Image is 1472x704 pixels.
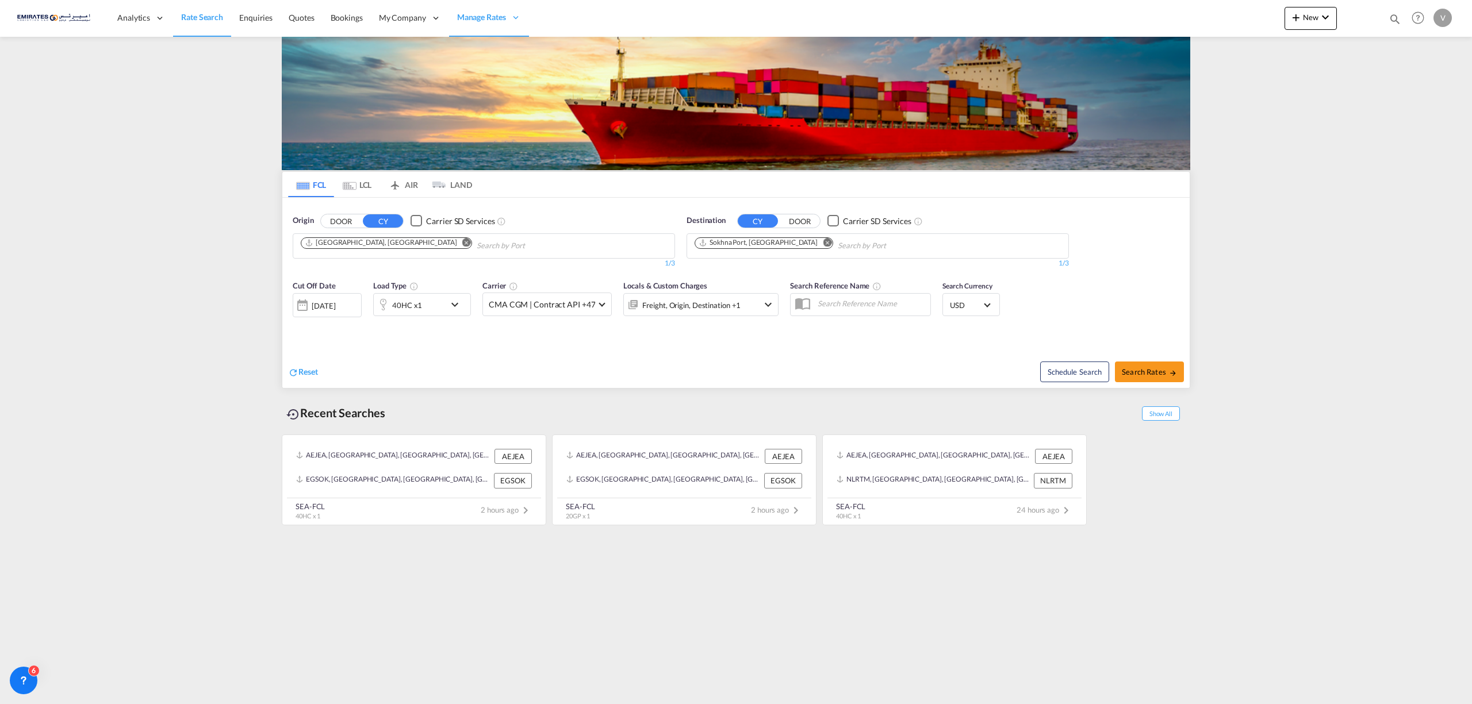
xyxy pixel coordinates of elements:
md-tab-item: LAND [426,172,472,197]
button: icon-plus 400-fgNewicon-chevron-down [1285,7,1337,30]
md-icon: icon-chevron-down [448,298,467,311]
span: 20GP x 1 [566,512,590,520]
span: 40HC x 1 [836,512,861,520]
div: OriginDOOR CY Checkbox No InkUnchecked: Search for CY (Container Yard) services for all selected ... [282,198,1190,388]
md-icon: icon-arrow-right [1169,369,1177,377]
span: Search Rates [1122,367,1177,376]
div: 1/3 [687,259,1069,268]
span: Rate Search [181,12,223,22]
div: AEJEA, Jebel Ali, United Arab Emirates, Middle East, Middle East [296,449,492,464]
div: EGSOK, Sokhna Port, Egypt, Northern Africa, Africa [296,473,491,488]
div: SEA-FCL [836,501,865,511]
div: AEJEA [765,449,802,464]
div: 40HC x1 [392,297,422,313]
div: NLRTM [1034,473,1072,488]
div: Jebel Ali, AEJEA [305,238,457,248]
span: Show All [1142,406,1180,421]
md-tab-item: AIR [380,172,426,197]
span: 2 hours ago [481,505,532,514]
div: Press delete to remove this chip. [305,238,459,248]
md-tab-item: FCL [288,172,334,197]
div: SEA-FCL [566,501,595,511]
span: Load Type [373,281,419,290]
span: 40HC x 1 [296,512,320,520]
md-select: Select Currency: $ USDUnited States Dollar [949,297,994,313]
span: Quotes [289,13,314,22]
div: SEA-FCL [296,501,325,511]
div: [DATE] [293,293,362,317]
md-icon: icon-refresh [288,367,298,378]
div: AEJEA, Jebel Ali, United Arab Emirates, Middle East, Middle East [566,449,762,464]
div: Sokhna Port, EGSOK [699,238,818,248]
md-icon: Unchecked: Search for CY (Container Yard) services for all selected carriers.Checked : Search for... [914,217,923,226]
md-datepicker: Select [293,316,301,332]
div: [DATE] [312,301,335,311]
span: Origin [293,215,313,226]
recent-search-card: AEJEA, [GEOGRAPHIC_DATA], [GEOGRAPHIC_DATA], [GEOGRAPHIC_DATA], [GEOGRAPHIC_DATA] AEJEAEGSOK, [GE... [552,434,816,525]
span: Search Currency [942,282,992,290]
span: Bookings [331,13,363,22]
md-pagination-wrapper: Use the left and right arrow keys to navigate between tabs [288,172,472,197]
md-checkbox: Checkbox No Ink [411,215,494,227]
div: icon-refreshReset [288,366,318,379]
md-icon: icon-chevron-down [761,298,775,311]
span: 2 hours ago [751,505,803,514]
md-icon: Your search will be saved by the below given name [872,282,881,291]
div: Carrier SD Services [426,216,494,227]
md-icon: icon-chevron-right [789,503,803,517]
span: Search Reference Name [790,281,881,290]
md-icon: icon-chevron-right [1059,503,1073,517]
span: Analytics [117,12,150,24]
md-icon: icon-chevron-down [1318,10,1332,24]
span: Reset [298,367,318,376]
div: Press delete to remove this chip. [699,238,820,248]
input: Chips input. [477,237,586,255]
recent-search-card: AEJEA, [GEOGRAPHIC_DATA], [GEOGRAPHIC_DATA], [GEOGRAPHIC_DATA], [GEOGRAPHIC_DATA] AEJEANLRTM, [GE... [822,434,1087,525]
div: AEJEA, Jebel Ali, United Arab Emirates, Middle East, Middle East [837,449,1032,464]
md-checkbox: Checkbox No Ink [827,215,911,227]
span: 24 hours ago [1017,505,1073,514]
md-icon: icon-magnify [1389,13,1401,25]
button: Note: By default Schedule search will only considerorigin ports, destination ports and cut off da... [1040,361,1109,382]
div: Carrier SD Services [843,216,911,227]
span: USD [950,300,982,310]
md-icon: Unchecked: Search for CY (Container Yard) services for all selected carriers.Checked : Search for... [497,217,506,226]
md-chips-wrap: Chips container. Use arrow keys to select chips. [299,234,591,255]
md-icon: icon-chevron-right [519,503,532,517]
img: LCL+%26+FCL+BACKGROUND.png [282,37,1190,170]
div: V [1433,9,1452,27]
button: CY [363,214,403,228]
md-chips-wrap: Chips container. Use arrow keys to select chips. [693,234,952,255]
span: Carrier [482,281,518,290]
div: Freight Origin Destination Factory Stuffingicon-chevron-down [623,293,779,316]
div: icon-magnify [1389,13,1401,30]
img: c67187802a5a11ec94275b5db69a26e6.png [17,5,95,31]
div: EGSOK [764,473,802,488]
div: Freight Origin Destination Factory Stuffing [642,297,741,313]
button: Remove [815,238,833,249]
input: Chips input. [838,237,947,255]
span: Help [1408,8,1428,28]
button: DOOR [780,214,820,228]
div: EGSOK [494,473,532,488]
div: 40HC x1icon-chevron-down [373,293,471,316]
button: Remove [454,238,471,249]
button: CY [738,214,778,228]
recent-search-card: AEJEA, [GEOGRAPHIC_DATA], [GEOGRAPHIC_DATA], [GEOGRAPHIC_DATA], [GEOGRAPHIC_DATA] AEJEAEGSOK, [GE... [282,434,546,525]
span: New [1289,13,1332,22]
div: EGSOK, Sokhna Port, Egypt, Northern Africa, Africa [566,473,761,488]
div: Recent Searches [282,400,390,426]
md-icon: icon-information-outline [409,282,419,291]
span: Destination [687,215,726,226]
span: Enquiries [239,13,273,22]
button: Search Ratesicon-arrow-right [1115,361,1184,382]
md-icon: The selected Trucker/Carrierwill be displayed in the rate results If the rates are from another f... [509,282,518,291]
div: Help [1408,8,1433,29]
div: 1/3 [293,259,675,268]
input: Search Reference Name [812,295,930,312]
button: DOOR [321,214,361,228]
span: Locals & Custom Charges [623,281,707,290]
div: AEJEA [1035,449,1072,464]
span: Manage Rates [457,11,506,23]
